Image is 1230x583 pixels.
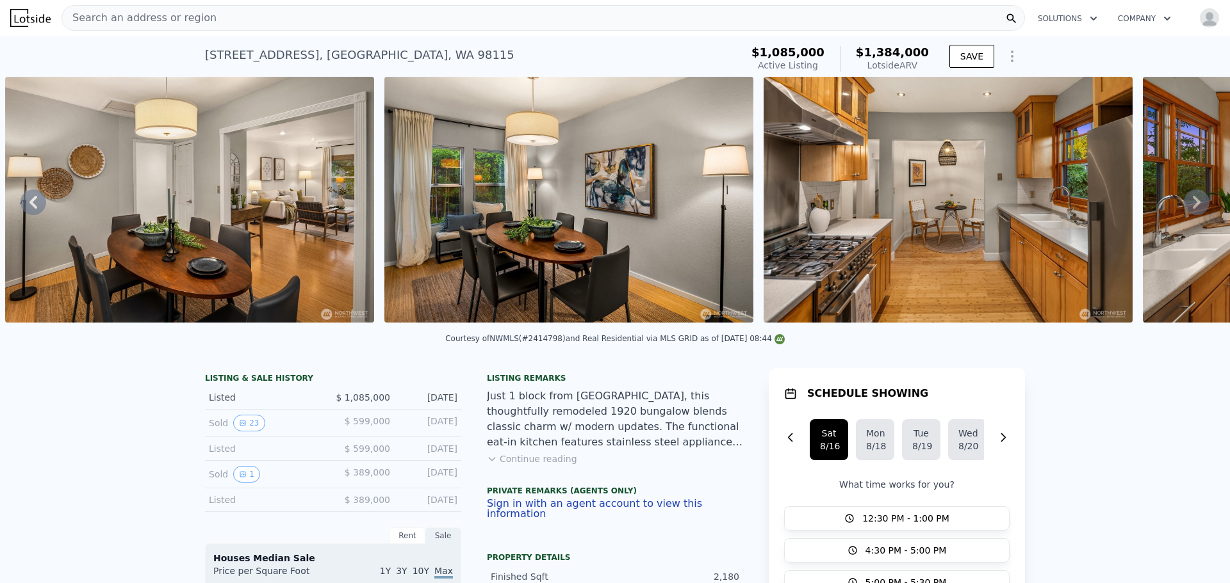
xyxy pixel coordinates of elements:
[999,44,1025,69] button: Show Options
[209,415,323,431] div: Sold
[784,478,1010,491] p: What time works for you?
[856,45,929,59] span: $1,384,000
[345,443,390,454] span: $ 599,000
[487,486,743,499] div: Private Remarks (Agents Only)
[958,440,976,452] div: 8/20
[384,77,753,323] img: Sale: 167444363 Parcel: 97495331
[209,493,323,506] div: Listed
[233,466,260,483] button: View historical data
[413,566,429,576] span: 10Y
[862,512,949,525] span: 12:30 PM - 1:00 PM
[425,527,461,544] div: Sale
[865,544,947,557] span: 4:30 PM - 5:00 PM
[233,415,265,431] button: View historical data
[487,373,743,383] div: Listing remarks
[615,570,739,583] div: 2,180
[866,427,884,440] div: Mon
[445,334,785,343] div: Courtesy of NWMLS (#2414798) and Real Residential via MLS GRID as of [DATE] 08:44
[820,427,838,440] div: Sat
[345,416,390,426] span: $ 599,000
[5,77,374,323] img: Sale: 167444363 Parcel: 97495331
[912,440,930,452] div: 8/19
[820,440,838,452] div: 8/16
[949,45,994,68] button: SAVE
[784,506,1010,531] button: 12:30 PM - 1:00 PM
[213,552,453,564] div: Houses Median Sale
[1199,8,1220,28] img: avatar
[389,527,425,544] div: Rent
[784,538,1010,563] button: 4:30 PM - 5:00 PM
[775,334,785,344] img: NWMLS Logo
[1108,7,1181,30] button: Company
[764,77,1133,323] img: Sale: 167444363 Parcel: 97495331
[912,427,930,440] div: Tue
[400,466,457,483] div: [DATE]
[487,499,743,519] button: Sign in with an agent account to view this information
[487,452,577,465] button: Continue reading
[866,440,884,452] div: 8/18
[400,442,457,455] div: [DATE]
[396,566,407,576] span: 3Y
[209,466,323,483] div: Sold
[345,495,390,505] span: $ 389,000
[62,10,217,26] span: Search an address or region
[902,419,940,460] button: Tue8/19
[1028,7,1108,30] button: Solutions
[856,59,929,72] div: Lotside ARV
[958,427,976,440] div: Wed
[400,493,457,506] div: [DATE]
[434,566,453,579] span: Max
[209,442,323,455] div: Listed
[487,552,743,563] div: Property details
[948,419,987,460] button: Wed8/20
[205,46,514,64] div: [STREET_ADDRESS] , [GEOGRAPHIC_DATA] , WA 98115
[205,373,461,386] div: LISTING & SALE HISTORY
[487,388,743,450] div: Just 1 block from [GEOGRAPHIC_DATA], this thoughtfully remodeled 1920 bungalow blends classic cha...
[491,570,615,583] div: Finished Sqft
[209,391,323,404] div: Listed
[400,415,457,431] div: [DATE]
[10,9,51,27] img: Lotside
[380,566,391,576] span: 1Y
[758,60,818,70] span: Active Listing
[751,45,824,59] span: $1,085,000
[336,392,390,403] span: $ 1,085,000
[345,467,390,477] span: $ 389,000
[810,419,848,460] button: Sat8/16
[400,391,457,404] div: [DATE]
[807,386,928,401] h1: SCHEDULE SHOWING
[856,419,894,460] button: Mon8/18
